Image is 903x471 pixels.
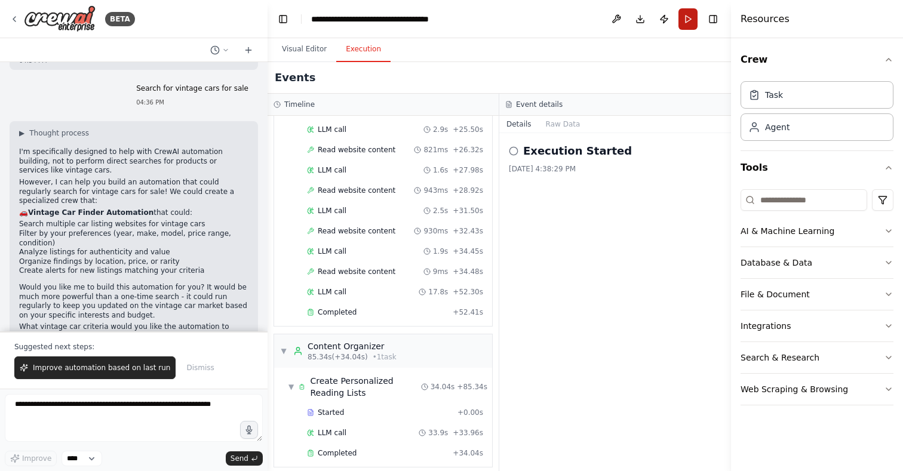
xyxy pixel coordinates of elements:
[231,454,248,463] span: Send
[423,186,448,195] span: 943ms
[509,164,721,174] div: [DATE] 4:38:29 PM
[19,322,248,341] p: What vintage car criteria would you like the automation to focus on?
[741,247,893,278] button: Database & Data
[5,451,57,466] button: Improve
[14,356,176,379] button: Improve automation based on last run
[33,363,170,373] span: Improve automation based on last run
[499,116,539,133] button: Details
[433,247,448,256] span: 1.9s
[19,248,248,257] li: Analyze listings for authenticity and value
[453,165,483,175] span: + 27.98s
[453,186,483,195] span: + 28.92s
[19,128,24,138] span: ▶
[741,257,812,269] div: Database & Data
[741,76,893,150] div: Crew
[741,383,848,395] div: Web Scraping & Browsing
[318,267,395,276] span: Read website content
[318,186,395,195] span: Read website content
[539,116,588,133] button: Raw Data
[741,151,893,184] button: Tools
[19,266,248,276] li: Create alerts for new listings matching your criteria
[433,267,449,276] span: 9ms
[318,206,346,216] span: LLM call
[308,352,368,362] span: 85.34s (+34.04s)
[453,428,483,438] span: + 33.96s
[433,125,448,134] span: 2.9s
[741,12,790,26] h4: Resources
[453,247,483,256] span: + 34.45s
[136,84,248,94] p: Search for vintage cars for sale
[453,448,483,458] span: + 34.04s
[19,229,248,248] li: Filter by your preferences (year, make, model, price range, condition)
[19,128,89,138] button: ▶Thought process
[453,226,483,236] span: + 32.43s
[239,43,258,57] button: Start a new chat
[765,121,790,133] div: Agent
[453,125,483,134] span: + 25.50s
[275,11,291,27] button: Hide left sidebar
[22,454,51,463] span: Improve
[19,208,248,218] p: 🚗 that could:
[318,165,346,175] span: LLM call
[19,283,248,320] p: Would you like me to build this automation for you? It would be much more powerful than a one-tim...
[741,279,893,310] button: File & Document
[423,226,448,236] span: 930ms
[741,184,893,415] div: Tools
[741,352,819,364] div: Search & Research
[19,220,248,229] li: Search multiple car listing websites for vintage cars
[240,421,258,439] button: Click to speak your automation idea
[280,346,287,356] span: ▼
[373,352,397,362] span: • 1 task
[284,100,315,109] h3: Timeline
[275,69,315,86] h2: Events
[453,206,483,216] span: + 31.50s
[180,356,220,379] button: Dismiss
[431,382,455,392] span: 34.04s
[318,428,346,438] span: LLM call
[453,145,483,155] span: + 26.32s
[523,143,632,159] h2: Execution Started
[741,320,791,332] div: Integrations
[19,178,248,206] p: However, I can help you build an automation that could regularly search for vintage cars for sale...
[24,5,96,32] img: Logo
[308,340,397,352] div: Content Organizer
[741,216,893,247] button: AI & Machine Learning
[28,208,153,217] strong: Vintage Car Finder Automation
[318,226,395,236] span: Read website content
[453,307,483,317] span: + 52.41s
[741,342,893,373] button: Search & Research
[741,43,893,76] button: Crew
[428,287,448,297] span: 17.8s
[318,145,395,155] span: Read website content
[318,307,357,317] span: Completed
[226,451,263,466] button: Send
[318,408,344,417] span: Started
[433,165,448,175] span: 1.6s
[318,287,346,297] span: LLM call
[288,382,294,392] span: ▼
[428,428,448,438] span: 33.9s
[310,375,420,399] div: Create Personalized Reading Lists
[433,206,448,216] span: 2.5s
[136,98,248,107] div: 04:36 PM
[318,448,357,458] span: Completed
[453,287,483,297] span: + 52.30s
[311,13,446,25] nav: breadcrumb
[765,89,783,101] div: Task
[741,288,810,300] div: File & Document
[105,12,135,26] div: BETA
[457,382,487,392] span: + 85.34s
[705,11,721,27] button: Hide right sidebar
[457,408,483,417] span: + 0.00s
[423,145,448,155] span: 821ms
[19,257,248,267] li: Organize findings by location, price, or rarity
[516,100,563,109] h3: Event details
[741,310,893,341] button: Integrations
[453,267,483,276] span: + 34.48s
[19,147,248,176] p: I'm specifically designed to help with CrewAI automation building, not to perform direct searches...
[14,342,253,352] p: Suggested next steps:
[741,225,834,237] div: AI & Machine Learning
[318,247,346,256] span: LLM call
[318,125,346,134] span: LLM call
[205,43,234,57] button: Switch to previous chat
